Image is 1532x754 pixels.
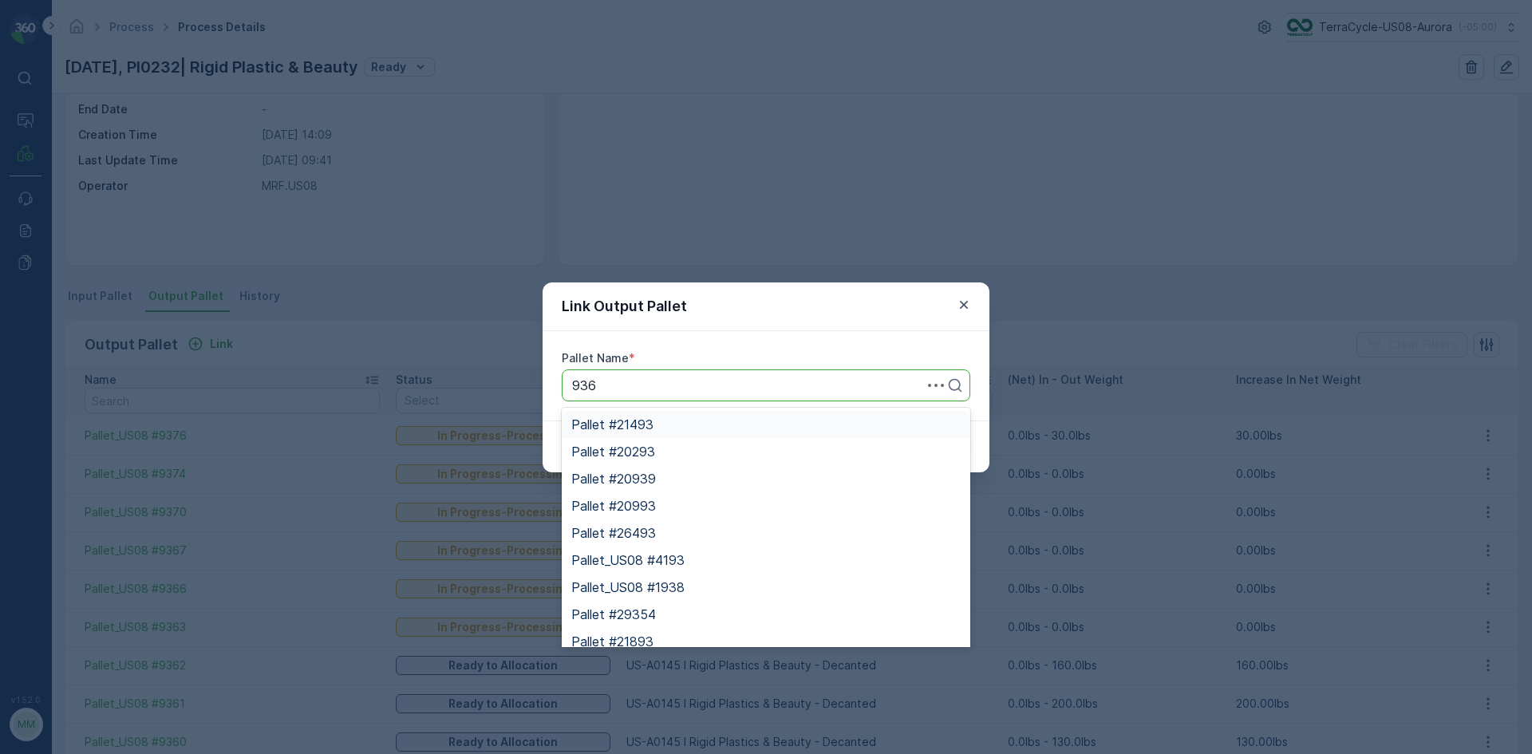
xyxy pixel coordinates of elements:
span: Material : [14,393,68,407]
span: Pallet #20993 [571,499,656,513]
span: Pallet #20293 [571,444,655,459]
span: Pallet #21493 [571,417,653,432]
span: Pallet_US08 #9326 [53,262,157,275]
span: Total Weight : [14,721,93,735]
span: Pallet_US08 #1938 [571,580,685,594]
span: Pallet #26493 [571,526,656,540]
span: Pallet_US08 #4193 [571,553,685,567]
span: Pallet #21893 [571,634,653,649]
span: Total Weight : [14,288,93,302]
p: Pallet_US08 #9326 [704,14,825,33]
span: Asset Type : [14,367,85,381]
span: Pallet #20939 [571,472,656,486]
label: Pallet Name [562,351,629,365]
span: - [84,314,89,328]
span: Name : [14,695,53,709]
span: 70 [93,721,108,735]
span: Pallet_US08 #9327 [53,695,157,709]
span: Name : [14,262,53,275]
span: Tare Weight : [14,341,89,354]
span: 70 [89,341,104,354]
span: [PERSON_NAME] [85,367,176,381]
p: Pallet_US08 #9327 [705,447,825,466]
span: Net Weight : [14,314,84,328]
span: Pallet #29354 [571,607,656,622]
p: Link Output Pallet [562,295,687,318]
span: US-A0171 I Fabric, Clothing, Shoes, Bags, Etc [68,393,314,407]
span: 70 [93,288,108,302]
